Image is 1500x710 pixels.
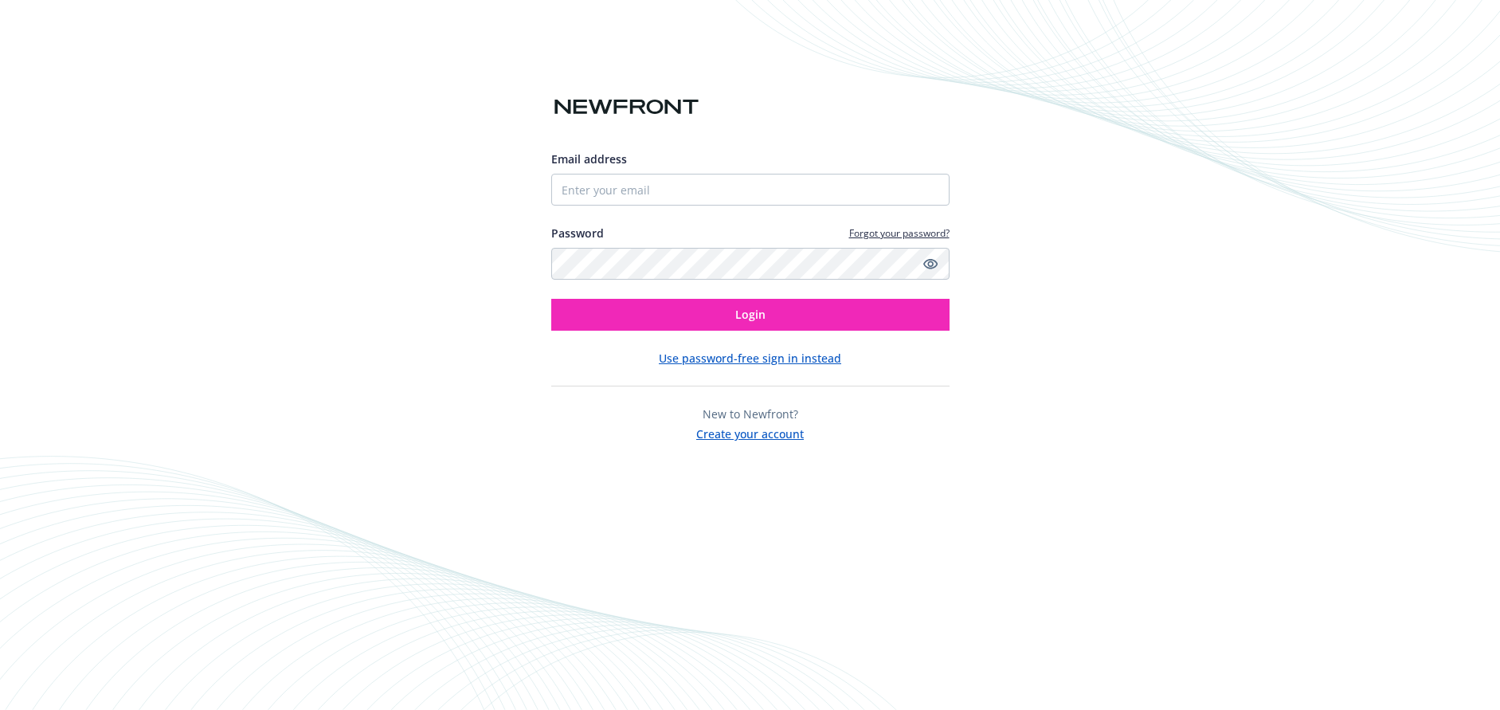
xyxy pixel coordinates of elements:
[921,254,940,273] a: Show password
[551,93,702,121] img: Newfront logo
[696,422,804,442] button: Create your account
[703,406,798,422] span: New to Newfront?
[551,225,604,241] label: Password
[551,299,950,331] button: Login
[659,350,841,367] button: Use password-free sign in instead
[551,174,950,206] input: Enter your email
[551,248,950,280] input: Enter your password
[849,226,950,240] a: Forgot your password?
[735,307,766,322] span: Login
[551,151,627,167] span: Email address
